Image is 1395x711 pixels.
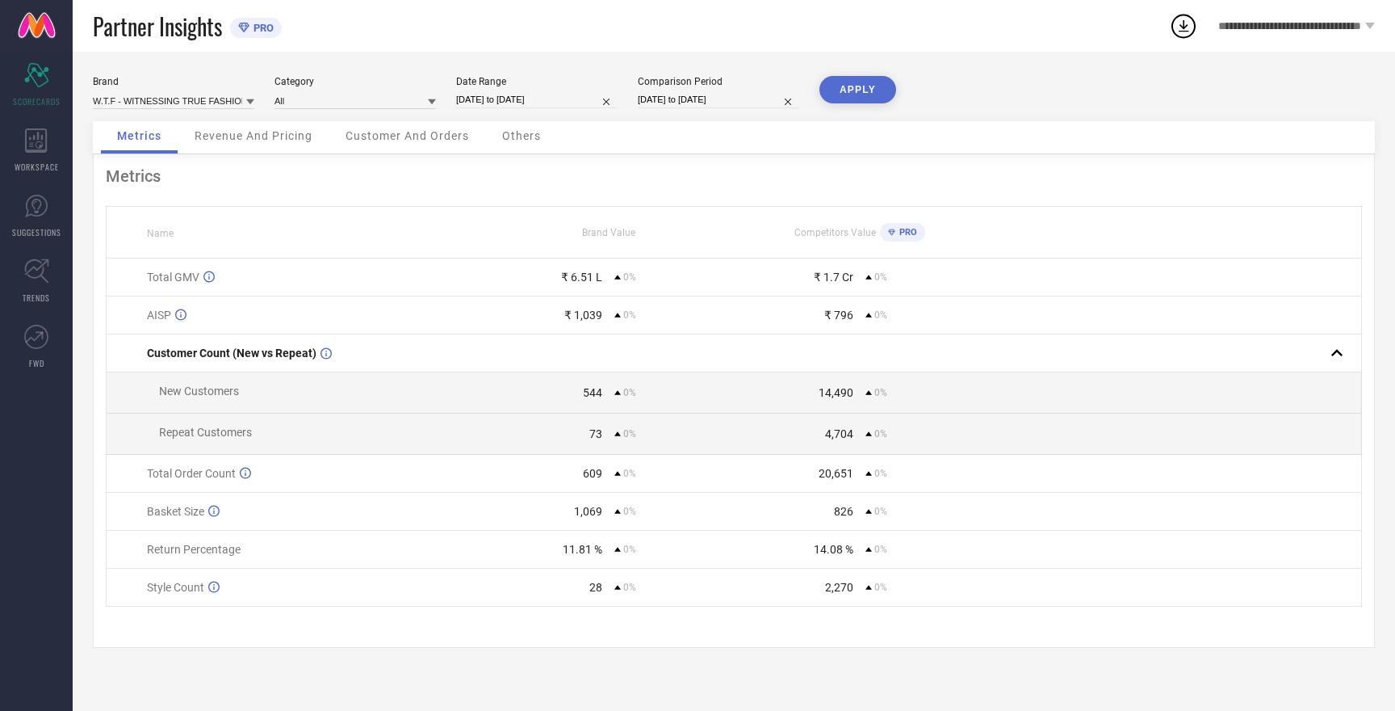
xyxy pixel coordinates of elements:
[819,467,853,480] div: 20,651
[874,309,887,321] span: 0%
[819,386,853,399] div: 14,490
[638,76,799,87] div: Comparison Period
[623,544,636,555] span: 0%
[12,226,61,238] span: SUGGESTIONS
[147,228,174,239] span: Name
[583,386,602,399] div: 544
[583,467,602,480] div: 609
[93,10,222,43] span: Partner Insights
[874,582,887,593] span: 0%
[106,166,1362,186] div: Metrics
[819,76,896,103] button: APPLY
[814,271,853,284] div: ₹ 1.7 Cr
[623,309,636,321] span: 0%
[623,271,636,283] span: 0%
[15,161,59,173] span: WORKSPACE
[874,271,887,283] span: 0%
[159,426,252,439] span: Repeat Customers
[834,505,853,518] div: 826
[623,428,636,440] span: 0%
[561,271,602,284] div: ₹ 6.51 L
[23,292,50,304] span: TRENDS
[13,95,61,107] span: SCORECARDS
[456,76,618,87] div: Date Range
[589,581,602,594] div: 28
[564,309,602,322] div: ₹ 1,039
[825,427,853,440] div: 4,704
[249,22,274,34] span: PRO
[159,385,239,398] span: New Customers
[93,76,254,87] div: Brand
[147,581,204,594] span: Style Count
[623,506,636,517] span: 0%
[274,76,436,87] div: Category
[195,129,312,142] span: Revenue And Pricing
[346,129,469,142] span: Customer And Orders
[874,506,887,517] span: 0%
[147,347,316,360] span: Customer Count (New vs Repeat)
[638,91,799,108] input: Select comparison period
[623,582,636,593] span: 0%
[623,387,636,398] span: 0%
[456,91,618,108] input: Select date range
[147,467,236,480] span: Total Order Count
[29,357,44,369] span: FWD
[117,129,161,142] span: Metrics
[623,468,636,479] span: 0%
[502,129,541,142] span: Others
[563,543,602,556] div: 11.81 %
[825,581,853,594] div: 2,270
[147,543,241,556] span: Return Percentage
[1169,11,1198,40] div: Open download list
[147,271,199,284] span: Total GMV
[147,505,204,518] span: Basket Size
[895,227,917,238] span: PRO
[147,309,171,322] span: AISP
[874,387,887,398] span: 0%
[589,427,602,440] div: 73
[794,227,876,238] span: Competitors Value
[574,505,602,518] div: 1,069
[824,309,853,322] div: ₹ 796
[874,468,887,479] span: 0%
[874,544,887,555] span: 0%
[874,428,887,440] span: 0%
[814,543,853,556] div: 14.08 %
[582,227,635,238] span: Brand Value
